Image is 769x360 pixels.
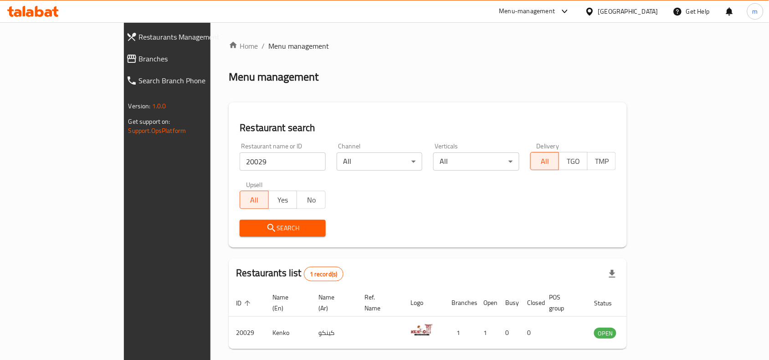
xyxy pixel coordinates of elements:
span: All [534,155,556,168]
td: 0 [520,317,542,349]
a: Support.OpsPlatform [128,125,186,137]
span: 1 record(s) [304,270,343,279]
nav: breadcrumb [229,41,627,51]
span: Name (Ar) [318,292,346,314]
td: 1 [476,317,498,349]
td: Kenko [265,317,311,349]
button: All [240,191,269,209]
td: كينكو [311,317,357,349]
img: Kenko [410,319,433,342]
span: Menu management [268,41,329,51]
button: Yes [268,191,297,209]
span: ID [236,298,253,309]
span: 1.0.0 [152,100,166,112]
span: Restaurants Management [139,31,245,42]
div: All [337,152,423,171]
span: Status [594,298,624,309]
div: Menu-management [499,6,555,17]
h2: Restaurant search [240,121,616,135]
span: Branches [139,53,245,64]
td: 1 [444,317,476,349]
span: Yes [272,193,294,207]
button: No [297,191,326,209]
div: Export file [601,263,623,285]
span: m [753,6,758,16]
span: OPEN [594,328,616,339]
button: TMP [587,152,616,170]
div: Total records count [304,267,343,281]
span: POS group [549,292,576,314]
span: Search Branch Phone [139,75,245,86]
li: / [261,41,265,51]
button: TGO [559,152,588,170]
h2: Restaurants list [236,266,343,281]
label: Upsell [246,182,263,188]
button: Search [240,220,326,237]
span: Version: [128,100,151,112]
th: Branches [444,289,476,317]
span: Search [247,223,318,234]
span: Name (En) [272,292,300,314]
th: Open [476,289,498,317]
label: Delivery [537,143,559,149]
h2: Menu management [229,70,318,84]
a: Branches [119,48,252,70]
table: enhanced table [229,289,666,349]
th: Logo [403,289,444,317]
div: [GEOGRAPHIC_DATA] [598,6,658,16]
a: Search Branch Phone [119,70,252,91]
a: Restaurants Management [119,26,252,48]
th: Closed [520,289,542,317]
span: Ref. Name [364,292,392,314]
input: Search for restaurant name or ID.. [240,152,326,171]
div: All [433,152,519,171]
span: Get support on: [128,116,170,127]
span: TGO [563,155,584,168]
button: All [530,152,559,170]
th: Busy [498,289,520,317]
span: No [301,193,322,207]
span: All [244,193,265,207]
td: 0 [498,317,520,349]
span: TMP [591,155,613,168]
